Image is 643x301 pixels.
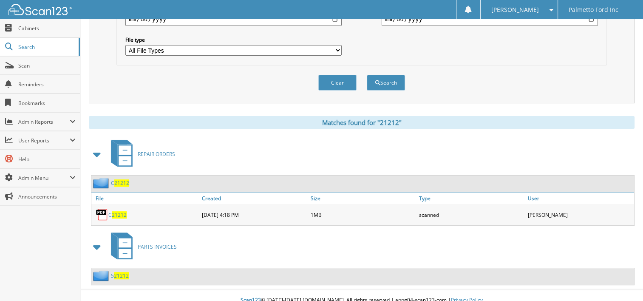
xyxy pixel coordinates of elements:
span: Bookmarks [18,99,76,107]
span: Reminders [18,81,76,88]
input: start [125,12,342,26]
span: REPAIR ORDERS [138,150,175,158]
span: Scan [18,62,76,69]
button: Search [367,75,405,91]
a: C21212 [108,211,127,219]
span: Palmetto Ford Inc [569,7,618,12]
a: REPAIR ORDERS [106,137,175,171]
span: User Reports [18,137,70,144]
span: Admin Menu [18,174,70,182]
a: PARTS INVOICES [106,230,177,264]
span: Admin Reports [18,118,70,125]
span: PARTS INVOICES [138,243,177,250]
label: File type [125,36,342,43]
div: 1MB [309,206,417,223]
img: PDF.png [96,208,108,221]
span: Search [18,43,74,51]
div: scanned [417,206,525,223]
iframe: Chat Widget [601,260,643,301]
a: Type [417,193,525,204]
img: folder2.png [93,270,111,281]
span: 21212 [114,179,129,187]
span: [PERSON_NAME] [491,7,539,12]
img: scan123-logo-white.svg [8,4,72,15]
div: [DATE] 4:18 PM [200,206,308,223]
img: folder2.png [93,178,111,188]
input: end [382,12,598,26]
a: Size [309,193,417,204]
span: Cabinets [18,25,76,32]
span: 21212 [112,211,127,219]
div: Matches found for "21212" [89,116,635,129]
a: C21212 [111,179,129,187]
a: 521212 [111,272,129,279]
button: Clear [318,75,357,91]
span: Help [18,156,76,163]
span: Announcements [18,193,76,200]
a: Created [200,193,308,204]
div: [PERSON_NAME] [526,206,634,223]
a: File [91,193,200,204]
span: 21212 [114,272,129,279]
a: User [526,193,634,204]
